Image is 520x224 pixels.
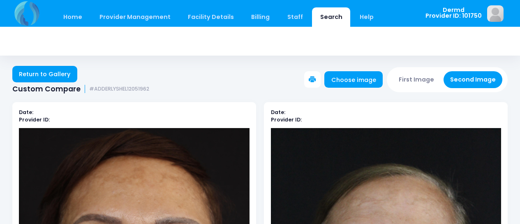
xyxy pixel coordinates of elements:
[444,71,503,88] button: Second Image
[392,71,441,88] button: First Image
[243,7,278,27] a: Billing
[12,66,77,82] a: Return to Gallery
[425,7,482,19] span: Dermd Provider ID: 101750
[89,86,149,92] small: #ADDERLYSHEL12051962
[91,7,178,27] a: Provider Management
[19,109,33,116] b: Date:
[19,116,50,123] b: Provider ID:
[487,5,504,22] img: image
[271,116,302,123] b: Provider ID:
[312,7,350,27] a: Search
[180,7,242,27] a: Facility Details
[12,85,81,93] span: Custom Compare
[271,109,285,116] b: Date:
[279,7,311,27] a: Staff
[324,71,383,88] a: Choose image
[352,7,382,27] a: Help
[55,7,90,27] a: Home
